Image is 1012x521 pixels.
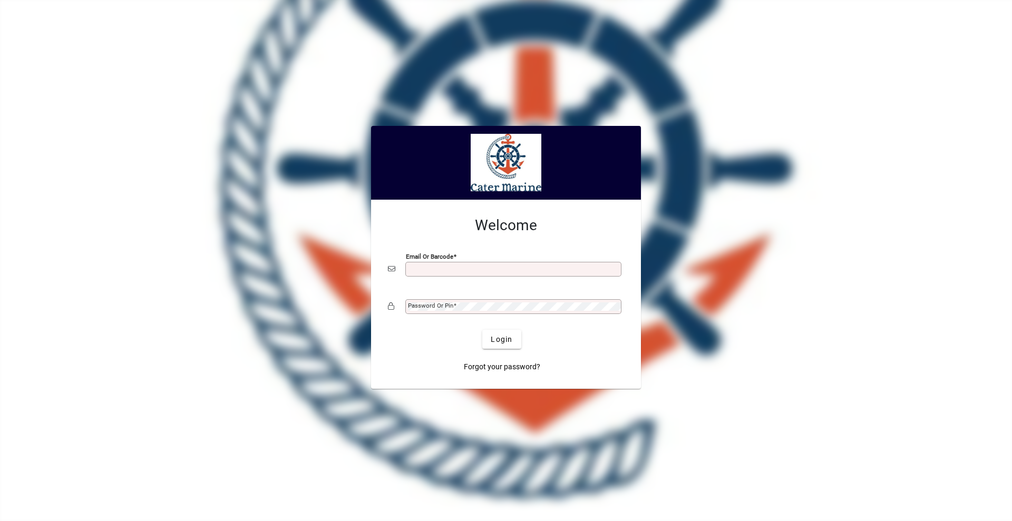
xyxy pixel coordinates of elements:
[388,217,624,234] h2: Welcome
[408,302,453,309] mat-label: Password or Pin
[406,253,453,260] mat-label: Email or Barcode
[464,361,540,372] span: Forgot your password?
[460,357,544,376] a: Forgot your password?
[491,334,512,345] span: Login
[482,330,521,349] button: Login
